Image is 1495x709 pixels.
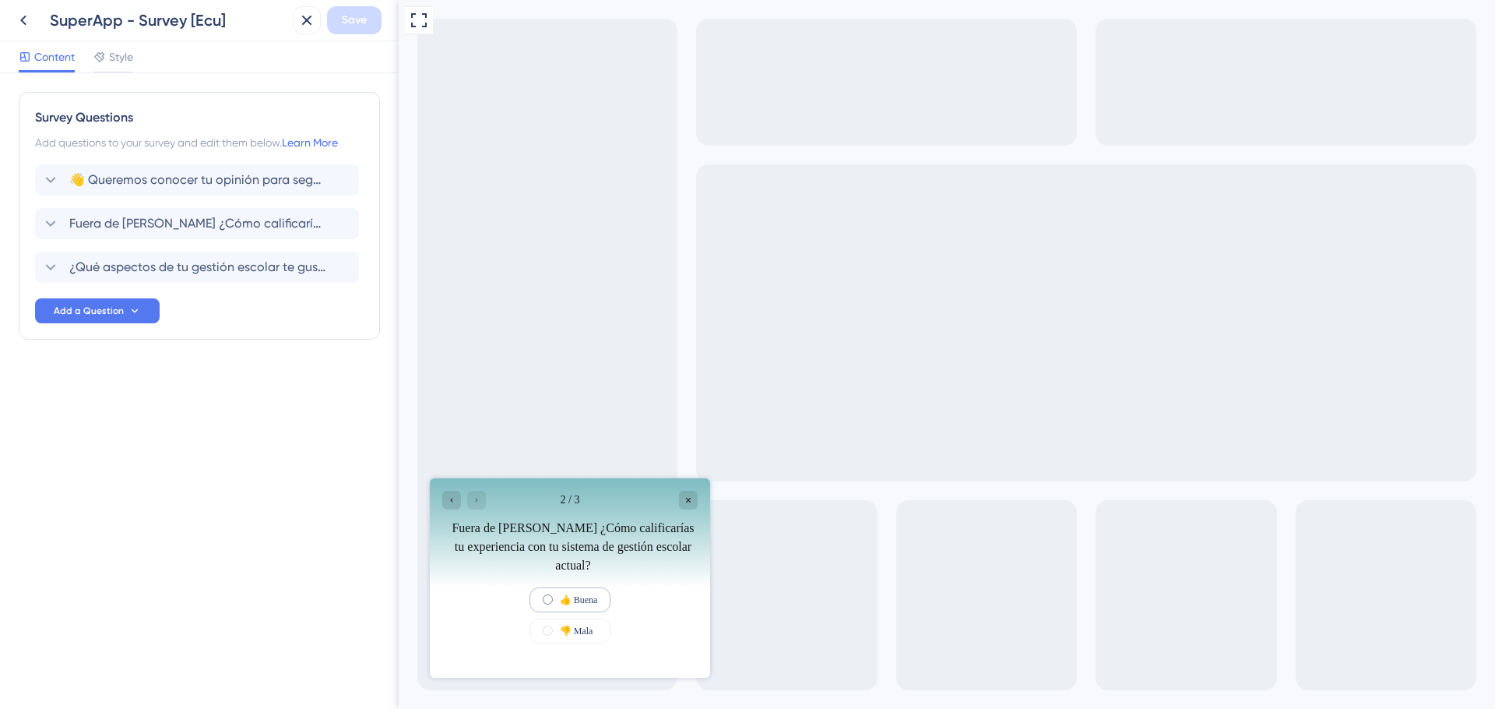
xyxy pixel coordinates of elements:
[34,48,75,66] span: Content
[69,214,326,233] span: Fuera de [PERSON_NAME] ¿Cómo calificarías tu experiencia con tu sistema de gestión escolar actual?
[50,9,287,31] div: SuperApp - Survey [Ecu]
[109,48,133,66] span: Style
[54,305,124,317] span: Add a Question
[35,108,364,127] div: Survey Questions
[35,298,160,323] button: Add a Question
[282,136,338,149] a: Learn More
[31,478,311,678] iframe: UserGuiding Survey
[35,133,364,152] div: Add questions to your survey and edit them below.
[342,11,367,30] span: Save
[69,258,326,277] span: ¿Qué aspectos de tu gestión escolar te gustaría mejorar a través de un sistema de gestión escolar...
[69,171,326,189] span: 👋 Queremos conocer tu opinión para seguir creando soluciones que faciliten tu gestión escolar. So...
[327,6,382,34] button: Save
